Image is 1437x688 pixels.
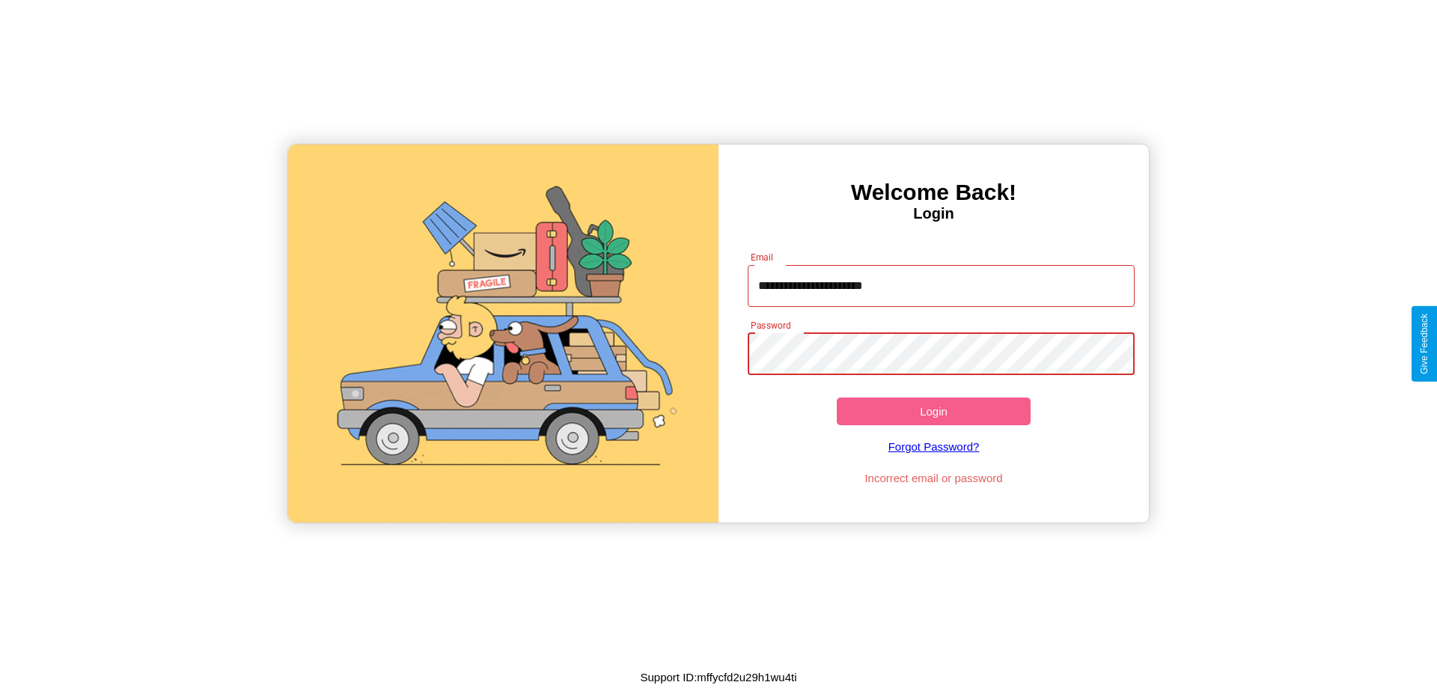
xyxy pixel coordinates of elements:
[837,398,1031,425] button: Login
[740,468,1128,488] p: Incorrect email or password
[718,180,1149,205] h3: Welcome Back!
[1419,314,1430,374] div: Give Feedback
[640,667,796,687] p: Support ID: mffycfd2u29h1wu4ti
[718,205,1149,222] h4: Login
[751,251,774,264] label: Email
[288,144,718,523] img: gif
[740,425,1128,468] a: Forgot Password?
[751,319,790,332] label: Password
